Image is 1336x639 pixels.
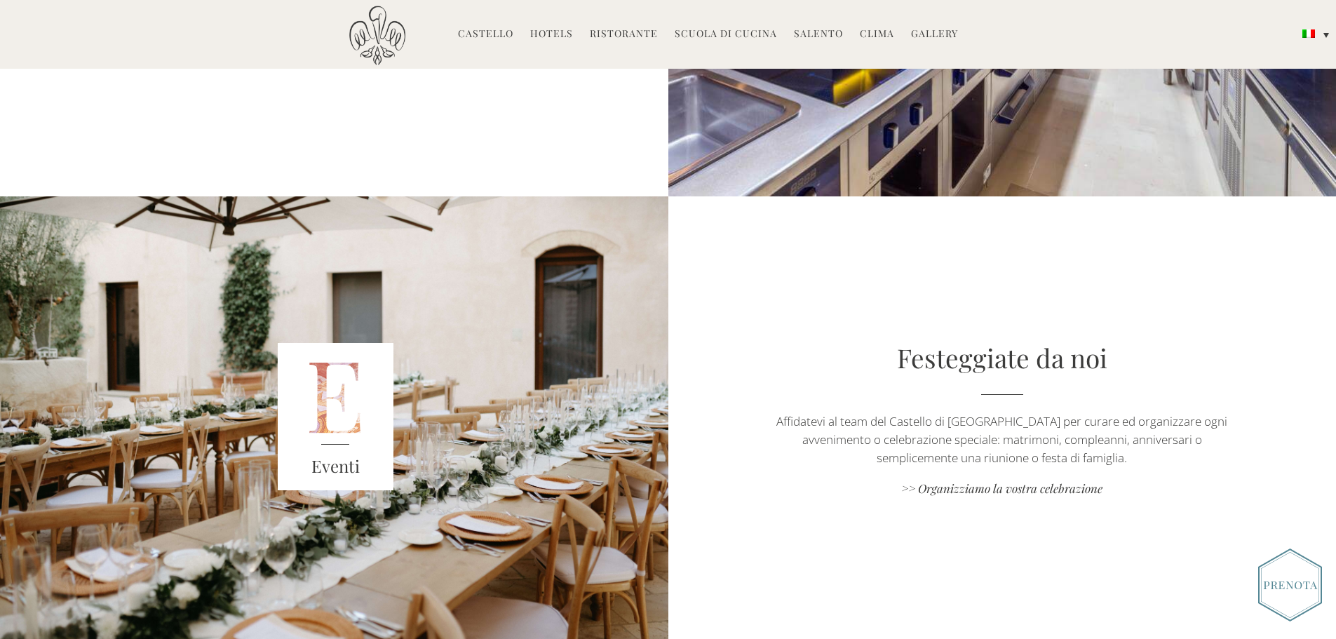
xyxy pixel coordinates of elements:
[458,27,513,43] a: Castello
[768,412,1236,467] p: Affidatevi al team del Castello di [GEOGRAPHIC_DATA] per curare ed organizzare ogni avvenimento o...
[675,27,777,43] a: Scuola di Cucina
[278,343,394,490] img: E_red.png
[349,6,405,65] img: Castello di Ugento
[860,27,894,43] a: Clima
[768,480,1236,499] a: >> Organizziamo la vostra celebrazione
[897,340,1107,375] a: Festeggiate da noi
[278,454,394,479] h3: Eventi
[1302,29,1315,38] img: Italiano
[911,27,958,43] a: Gallery
[794,27,843,43] a: Salento
[1258,549,1322,621] img: Book_Button_Italian.png
[530,27,573,43] a: Hotels
[590,27,658,43] a: Ristorante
